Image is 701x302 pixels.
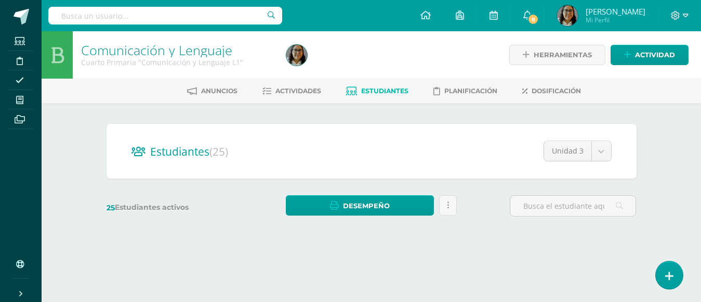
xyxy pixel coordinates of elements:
input: Busca el estudiante aquí... [510,196,636,216]
div: Cuarto Primaria 'Comunicación y Lenguaje L1' [81,57,274,67]
a: Desempeño [286,195,434,216]
a: Estudiantes [346,83,408,99]
span: Planificación [444,87,497,95]
span: Herramientas [534,45,592,65]
a: Comunicación y Lenguaje [81,41,232,59]
span: Estudiantes [361,87,408,95]
span: 8 [527,14,539,25]
span: Estudiantes [150,144,228,159]
label: Estudiantes activos [107,203,233,212]
h1: Comunicación y Lenguaje [81,43,274,57]
span: 25 [107,203,115,212]
a: Actividades [262,83,321,99]
a: Herramientas [509,45,605,65]
a: Planificación [433,83,497,99]
span: Anuncios [201,87,237,95]
span: Actividades [275,87,321,95]
span: Actividad [635,45,675,65]
span: [PERSON_NAME] [586,6,645,17]
a: Anuncios [187,83,237,99]
a: Unidad 3 [544,141,611,161]
img: 23d0ae235d7beccb18ed4a1acd7fe956.png [286,45,307,66]
span: Desempeño [343,196,390,216]
span: Dosificación [532,87,581,95]
a: Dosificación [522,83,581,99]
span: (25) [209,144,228,159]
input: Busca un usuario... [48,7,282,24]
a: Actividad [611,45,689,65]
span: Unidad 3 [552,141,584,161]
span: Mi Perfil [586,16,645,24]
img: 23d0ae235d7beccb18ed4a1acd7fe956.png [557,5,578,26]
